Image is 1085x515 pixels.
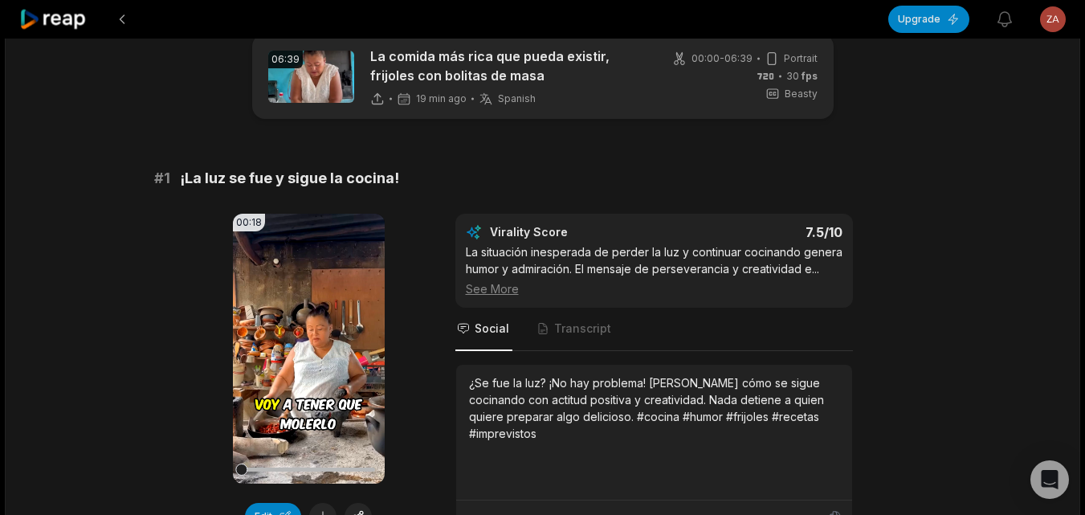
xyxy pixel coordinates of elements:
div: La situación inesperada de perder la luz y continuar cocinando genera humor y admiración. El mens... [466,243,842,297]
span: fps [802,70,818,82]
button: Upgrade [888,6,969,33]
div: 06:39 [268,51,303,68]
span: Social [475,321,509,337]
span: # 1 [154,167,170,190]
span: 00:00 - 06:39 [691,51,753,66]
p: La comida más rica que pueda existir, frijoles con bolitas de masa [370,47,647,85]
video: Your browser does not support mp4 format. [233,214,385,484]
div: Open Intercom Messenger [1030,460,1069,499]
span: ¡La luz se fue y sigue la cocina! [180,167,399,190]
span: 19 min ago [416,92,467,105]
nav: Tabs [455,308,853,351]
span: Transcript [554,321,611,337]
div: ¿Se fue la luz? ¡No hay problema! [PERSON_NAME] cómo se sigue cocinando con actitud positiva y cr... [469,374,839,442]
div: Virality Score [490,224,663,240]
span: 30 [786,69,818,84]
div: 7.5 /10 [670,224,842,240]
div: See More [466,280,842,297]
span: Beasty [785,87,818,101]
span: Portrait [784,51,818,66]
span: Spanish [498,92,536,105]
